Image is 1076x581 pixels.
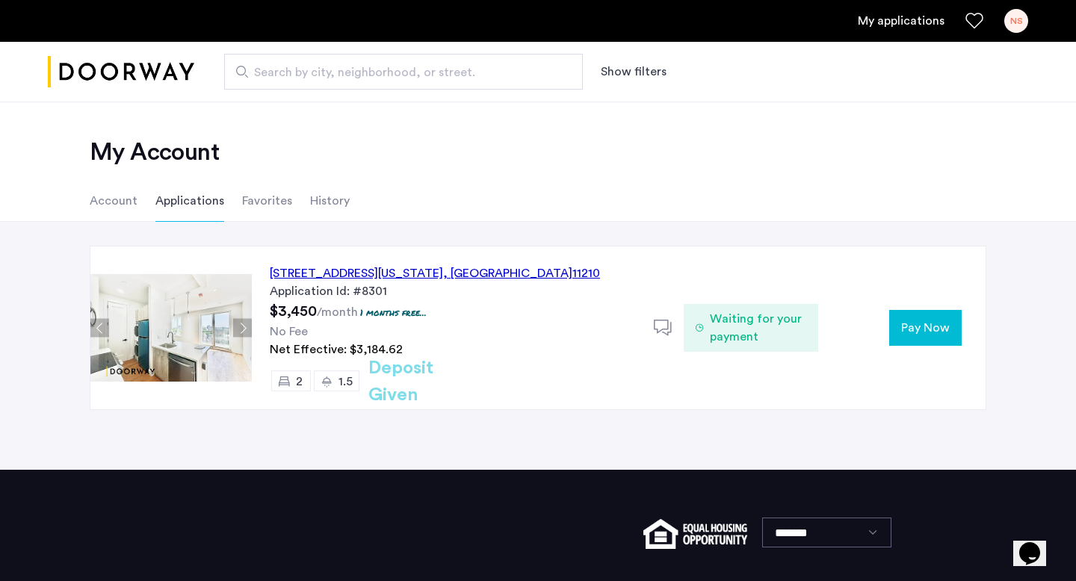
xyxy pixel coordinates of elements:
[360,306,427,319] p: 1 months free...
[242,180,292,222] li: Favorites
[48,44,194,100] img: logo
[270,282,636,300] div: Application Id: #8301
[310,180,350,222] li: History
[643,519,747,549] img: equal-housing.png
[1004,9,1028,33] div: NS
[858,12,944,30] a: My application
[762,518,891,547] select: Language select
[270,326,308,338] span: No Fee
[155,180,224,222] li: Applications
[90,319,109,338] button: Previous apartment
[1013,521,1061,566] iframe: chat widget
[270,304,317,319] span: $3,450
[338,376,353,388] span: 1.5
[90,274,252,382] img: Apartment photo
[710,310,806,346] span: Waiting for your payment
[90,180,137,222] li: Account
[233,319,252,338] button: Next apartment
[901,319,950,337] span: Pay Now
[270,264,600,282] div: [STREET_ADDRESS][US_STATE] 11210
[368,355,487,408] h2: Deposit Given
[317,306,358,318] sub: /month
[296,376,303,388] span: 2
[270,344,403,355] span: Net Effective: $3,184.62
[254,63,541,81] span: Search by city, neighborhood, or street.
[90,137,986,167] h2: My Account
[224,54,583,90] input: Apartment Search
[889,310,962,346] button: button
[601,63,667,81] button: Show or hide filters
[443,267,572,279] span: , [GEOGRAPHIC_DATA]
[48,44,194,100] a: Cazamio logo
[965,12,983,30] a: Favorites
